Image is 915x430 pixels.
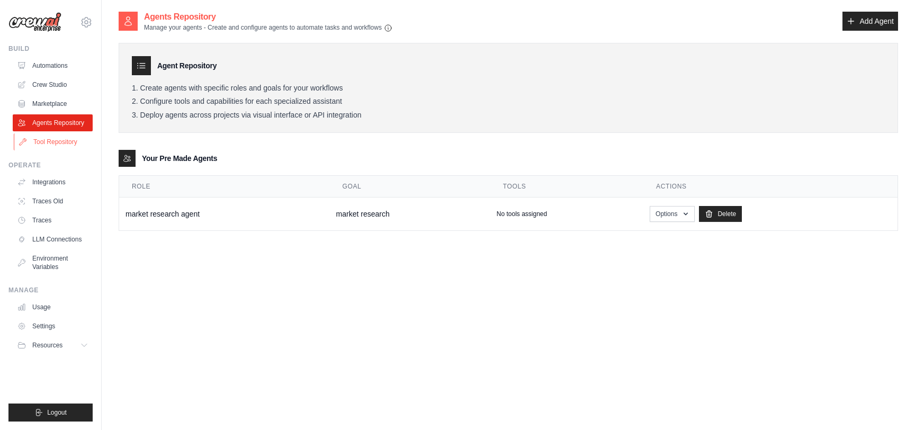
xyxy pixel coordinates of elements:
p: Manage your agents - Create and configure agents to automate tasks and workflows [144,23,392,32]
th: Tools [490,176,643,198]
div: Operate [8,161,93,169]
button: Resources [13,337,93,354]
button: Logout [8,404,93,422]
a: Settings [13,318,93,335]
span: Logout [47,408,67,417]
li: Create agents with specific roles and goals for your workflows [132,84,885,93]
a: Tool Repository [14,133,94,150]
a: Traces Old [13,193,93,210]
a: Crew Studio [13,76,93,93]
a: Marketplace [13,95,93,112]
span: Resources [32,341,62,350]
td: market research [330,198,490,231]
th: Role [119,176,330,198]
h2: Agents Repository [144,11,392,23]
div: Manage [8,286,93,294]
a: Integrations [13,174,93,191]
p: No tools assigned [497,210,547,218]
li: Deploy agents across projects via visual interface or API integration [132,111,885,120]
img: Logo [8,12,61,32]
a: Automations [13,57,93,74]
th: Actions [643,176,898,198]
li: Configure tools and capabilities for each specialized assistant [132,97,885,106]
a: Usage [13,299,93,316]
div: Build [8,44,93,53]
button: Options [650,206,695,222]
a: Delete [699,206,742,222]
a: Agents Repository [13,114,93,131]
a: Add Agent [842,12,898,31]
a: LLM Connections [13,231,93,248]
th: Goal [330,176,490,198]
a: Traces [13,212,93,229]
h3: Your Pre Made Agents [142,153,217,164]
a: Environment Variables [13,250,93,275]
h3: Agent Repository [157,60,217,71]
td: market research agent [119,198,330,231]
